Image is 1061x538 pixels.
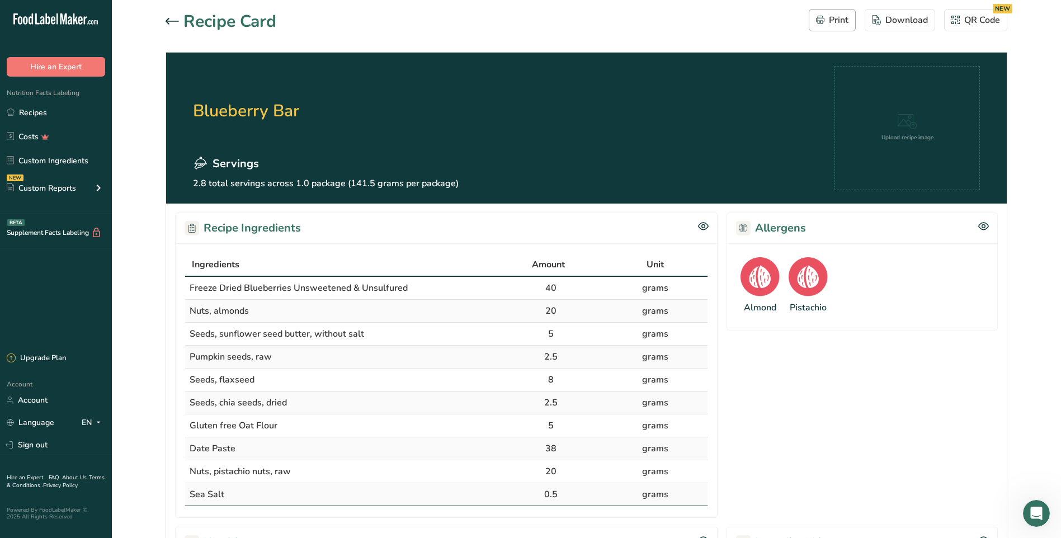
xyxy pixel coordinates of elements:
span: Gluten free Oat Flour [190,419,277,432]
button: Download [865,9,935,31]
div: Custom Reports [7,182,76,194]
span: Seeds, sunflower seed butter, without salt [190,328,364,340]
a: Hire an Expert . [7,474,46,482]
div: Upload recipe image [881,134,933,142]
div: EN [82,416,105,430]
a: FAQ . [49,474,62,482]
span: Ingredients [192,258,239,271]
td: grams [603,369,708,391]
span: Sea Salt [190,488,224,501]
span: Date Paste [190,442,235,455]
td: grams [603,300,708,323]
div: Almond [744,301,776,314]
span: Unit [647,258,664,271]
td: 2.5 [498,346,603,369]
td: grams [603,437,708,460]
span: Seeds, flaxseed [190,374,254,386]
td: grams [603,277,708,300]
span: Pumpkin seeds, raw [190,351,272,363]
p: 2.8 total servings across 1.0 package (141.5 grams per package) [193,177,459,190]
a: Language [7,413,54,432]
h2: Allergens [736,220,806,237]
div: QR Code [951,13,1000,27]
td: grams [603,323,708,346]
iframe: Intercom live chat [1023,500,1050,527]
a: Privacy Policy [43,482,78,489]
td: grams [603,391,708,414]
div: Download [872,13,928,27]
td: 0.5 [498,483,603,506]
button: Print [809,9,856,31]
span: Nuts, almonds [190,305,249,317]
div: NEW [7,174,23,181]
td: grams [603,483,708,506]
div: Pistachio [790,301,827,314]
td: grams [603,414,708,437]
td: 5 [498,323,603,346]
td: 38 [498,437,603,460]
div: Powered By FoodLabelMaker © 2025 All Rights Reserved [7,507,105,520]
td: 8 [498,369,603,391]
h1: Recipe Card [183,9,276,34]
a: About Us . [62,474,89,482]
td: grams [603,460,708,483]
td: 20 [498,300,603,323]
a: Terms & Conditions . [7,474,105,489]
button: Hire an Expert [7,57,105,77]
h2: Recipe Ingredients [185,220,301,237]
span: Amount [532,258,565,271]
div: Upgrade Plan [7,353,66,364]
span: Servings [213,155,259,172]
img: Pistachio [789,257,828,296]
td: grams [603,346,708,369]
div: BETA [7,219,25,226]
td: 20 [498,460,603,483]
span: Freeze Dried Blueberries Unsweetened & Unsulfured [190,282,408,294]
img: Almond [741,257,780,296]
div: NEW [993,4,1012,13]
td: 40 [498,277,603,300]
td: 5 [498,414,603,437]
button: QR Code NEW [944,9,1007,31]
div: Print [816,13,848,27]
span: Seeds, chia seeds, dried [190,397,287,409]
span: Nuts, pistachio nuts, raw [190,465,291,478]
td: 2.5 [498,391,603,414]
h2: Blueberry Bar [193,66,459,155]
